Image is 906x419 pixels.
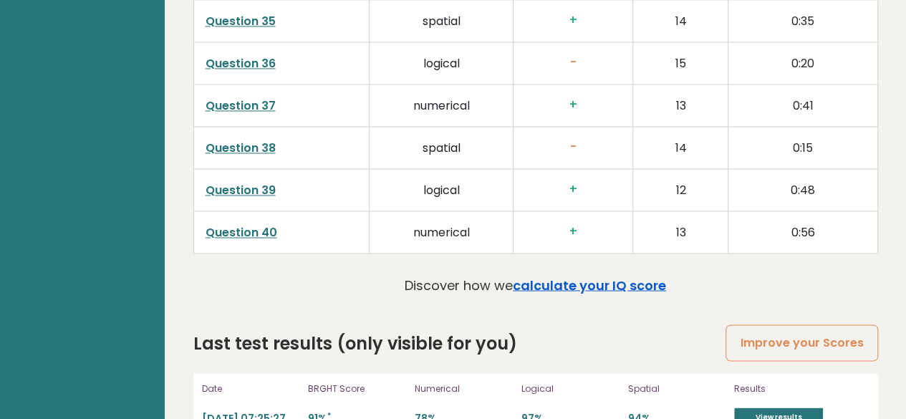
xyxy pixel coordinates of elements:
[206,182,276,198] a: Question 39
[633,85,728,127] td: 13
[525,224,621,239] h3: +
[728,127,877,169] td: 0:15
[728,85,877,127] td: 0:41
[627,382,726,395] p: Spatial
[415,382,513,395] p: Numerical
[202,382,300,395] p: Date
[525,97,621,112] h3: +
[370,211,514,254] td: numerical
[633,169,728,211] td: 12
[525,13,621,28] h3: +
[206,140,276,156] a: Question 38
[513,276,666,294] a: calculate your IQ score
[734,382,869,395] p: Results
[370,42,514,85] td: logical
[206,13,276,29] a: Question 35
[308,382,406,395] p: BRGHT Score
[370,85,514,127] td: numerical
[206,55,276,72] a: Question 36
[728,42,877,85] td: 0:20
[728,211,877,254] td: 0:56
[525,55,621,70] h3: -
[405,275,666,294] p: Discover how we
[370,127,514,169] td: spatial
[633,42,728,85] td: 15
[728,169,877,211] td: 0:48
[521,382,620,395] p: Logical
[633,127,728,169] td: 14
[206,224,277,241] a: Question 40
[193,330,517,356] h2: Last test results (only visible for you)
[525,182,621,197] h3: +
[370,169,514,211] td: logical
[206,97,276,114] a: Question 37
[525,140,621,155] h3: -
[633,211,728,254] td: 13
[726,324,877,361] a: Improve your Scores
